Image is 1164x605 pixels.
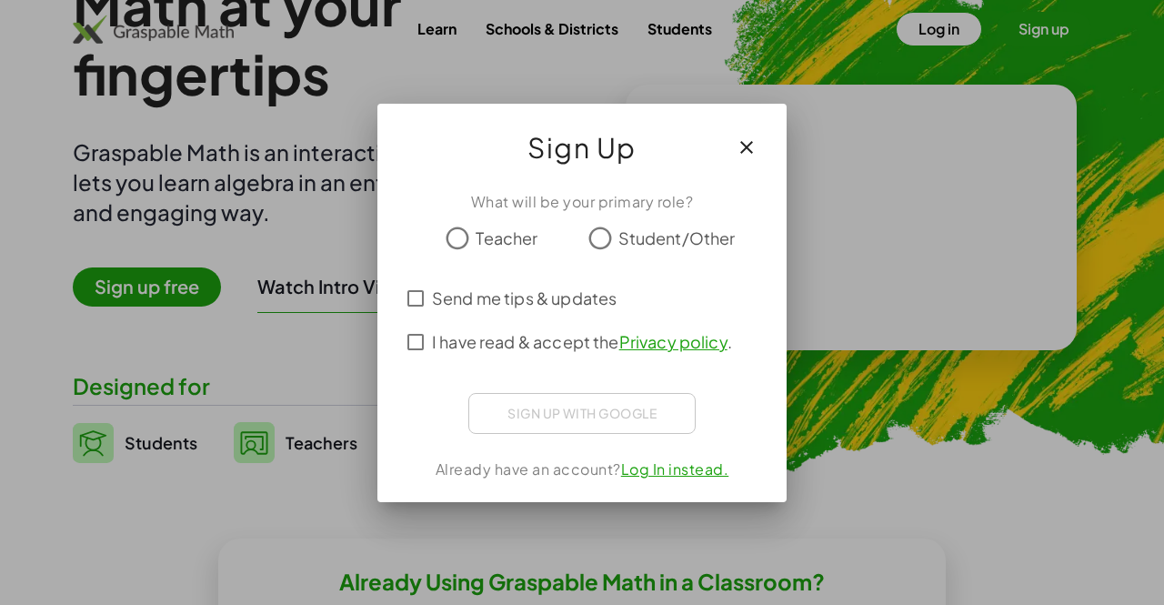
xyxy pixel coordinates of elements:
[527,126,637,169] span: Sign Up
[621,459,729,479] a: Log In instead.
[619,331,727,352] a: Privacy policy
[432,286,617,310] span: Send me tips & updates
[618,226,736,250] span: Student/Other
[476,226,537,250] span: Teacher
[399,191,765,213] div: What will be your primary role?
[432,329,732,354] span: I have read & accept the .
[399,459,765,480] div: Already have an account?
